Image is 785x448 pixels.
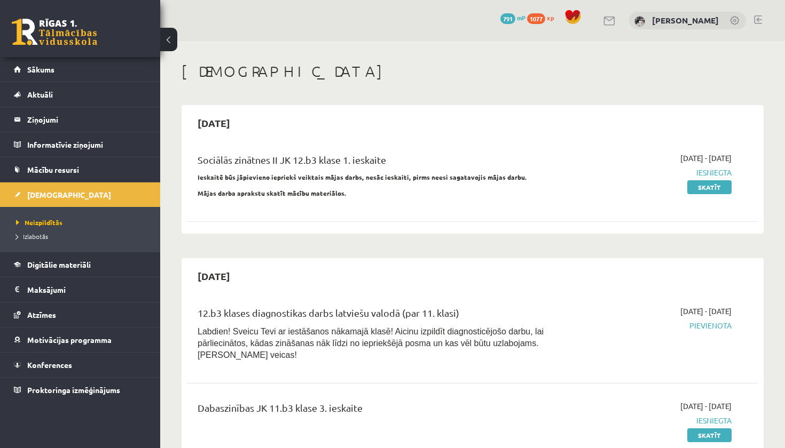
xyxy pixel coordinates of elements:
a: Konferences [14,353,147,377]
span: Atzīmes [27,310,56,319]
a: Proktoringa izmēģinājums [14,378,147,402]
h2: [DATE] [187,263,241,289]
a: Sākums [14,57,147,82]
span: Digitālie materiāli [27,260,91,269]
a: Atzīmes [14,302,147,327]
span: [DATE] - [DATE] [680,153,732,164]
strong: Ieskaitē būs jāpievieno iepriekš veiktais mājas darbs, nesāc ieskaiti, pirms neesi sagatavojis mā... [198,173,527,181]
a: Rīgas 1. Tālmācības vidusskola [12,19,97,45]
a: [PERSON_NAME] [652,15,719,26]
div: Sociālās zinātnes II JK 12.b3 klase 1. ieskaite [198,153,548,172]
div: Dabaszinības JK 11.b3 klase 3. ieskaite [198,401,548,420]
a: Skatīt [687,180,732,194]
a: Motivācijas programma [14,327,147,352]
span: Sākums [27,65,54,74]
a: Maksājumi [14,277,147,302]
span: Iesniegta [564,167,732,178]
a: Mācību resursi [14,157,147,182]
span: Aktuāli [27,90,53,99]
a: Izlabotās [16,231,150,241]
span: Labdien! Sveicu Tevi ar iestāšanos nākamajā klasē! Aicinu izpildīt diagnosticējošo darbu, lai pār... [198,327,544,359]
div: 12.b3 klases diagnostikas darbs latviešu valodā (par 11. klasi) [198,306,548,325]
span: Konferences [27,360,72,370]
a: Skatīt [687,428,732,442]
strong: Mājas darba aprakstu skatīt mācību materiālos. [198,189,347,197]
span: 791 [500,13,515,24]
span: [DATE] - [DATE] [680,401,732,412]
span: Pievienota [564,320,732,331]
a: Informatīvie ziņojumi [14,132,147,157]
span: Neizpildītās [16,218,62,227]
a: 1077 xp [527,13,559,22]
span: Mācību resursi [27,165,79,174]
a: Digitālie materiāli [14,252,147,277]
span: [DATE] - [DATE] [680,306,732,317]
a: Neizpildītās [16,218,150,227]
span: mP [517,13,525,22]
span: xp [547,13,554,22]
span: Motivācijas programma [27,335,112,345]
span: Iesniegta [564,415,732,426]
h2: [DATE] [187,110,241,135]
legend: Informatīvie ziņojumi [27,132,147,157]
legend: Ziņojumi [27,107,147,132]
span: Proktoringa izmēģinājums [27,385,120,395]
h1: [DEMOGRAPHIC_DATA] [182,62,764,81]
a: Aktuāli [14,82,147,107]
a: [DEMOGRAPHIC_DATA] [14,182,147,207]
span: [DEMOGRAPHIC_DATA] [27,190,111,199]
a: Ziņojumi [14,107,147,132]
img: Daniela Varlamova [634,16,645,27]
legend: Maksājumi [27,277,147,302]
a: 791 mP [500,13,525,22]
span: Izlabotās [16,232,48,241]
span: 1077 [527,13,545,24]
